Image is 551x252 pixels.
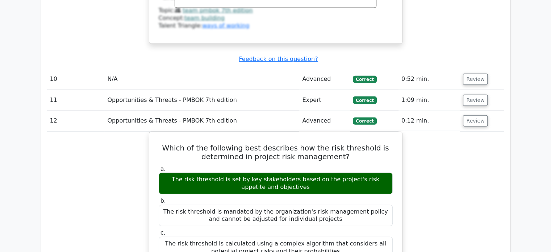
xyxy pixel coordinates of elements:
a: team pmbok 7th edition [183,7,252,14]
span: Correct [353,96,376,104]
td: 0:12 min. [398,111,460,131]
button: Review [463,74,488,85]
td: N/A [104,69,299,90]
span: Correct [353,76,376,83]
span: a. [160,165,166,172]
td: 12 [47,111,105,131]
a: Feedback on this question? [239,55,318,62]
button: Review [463,95,488,106]
button: Review [463,115,488,127]
div: Talent Triangle: [159,7,393,29]
a: ways of working [202,22,249,29]
span: c. [160,229,166,236]
span: Correct [353,117,376,125]
div: The risk threshold is mandated by the organization's risk management policy and cannot be adjuste... [159,205,393,227]
div: The risk threshold is set by key stakeholders based on the project's risk appetite and objectives [159,173,393,194]
td: Advanced [299,69,350,90]
a: team building [184,15,225,21]
h5: Which of the following best describes how the risk threshold is determined in project risk manage... [158,144,393,161]
td: 1:09 min. [398,90,460,111]
span: b. [160,197,166,204]
td: 0:52 min. [398,69,460,90]
td: 10 [47,69,105,90]
div: Concept: [159,15,393,22]
td: Opportunities & Threats - PMBOK 7th edition [104,90,299,111]
td: Expert [299,90,350,111]
div: Topic: [159,7,393,15]
td: 11 [47,90,105,111]
td: Advanced [299,111,350,131]
td: Opportunities & Threats - PMBOK 7th edition [104,111,299,131]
